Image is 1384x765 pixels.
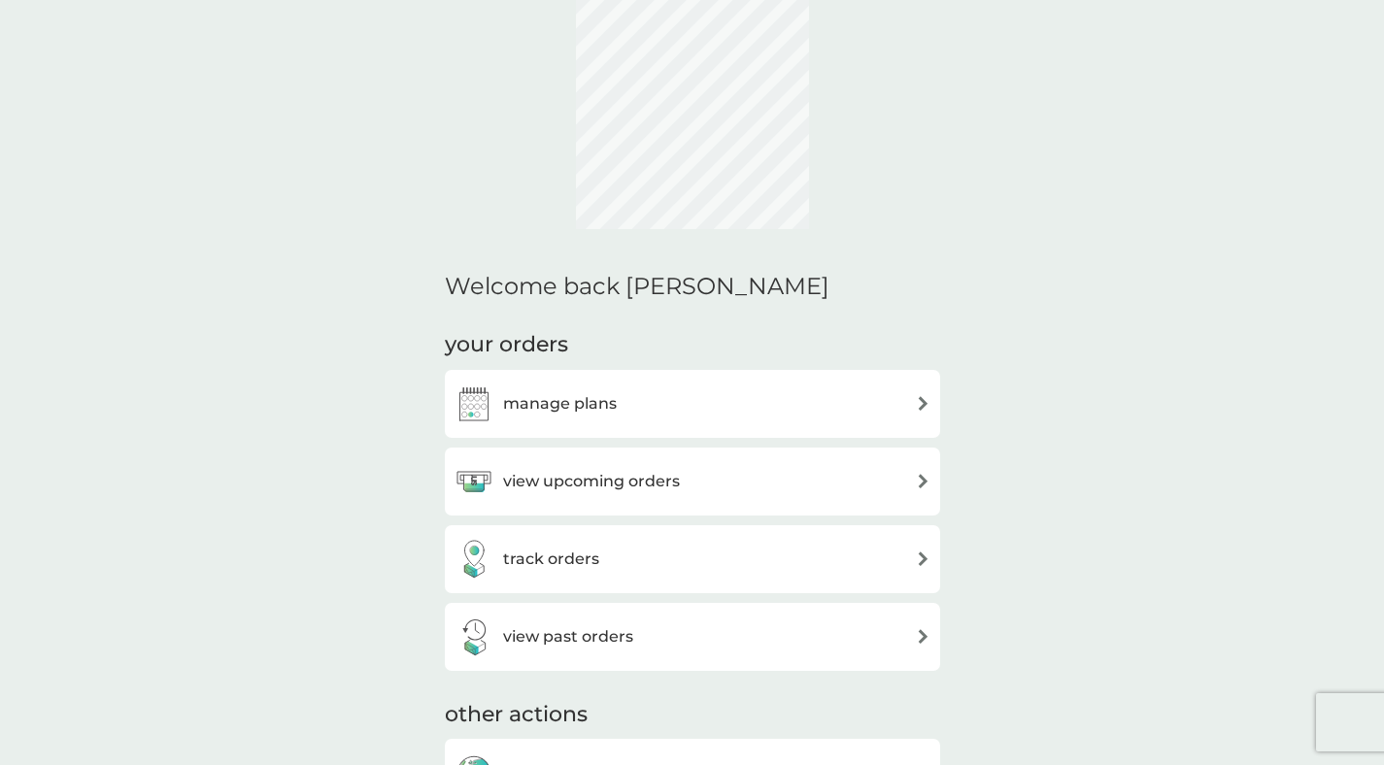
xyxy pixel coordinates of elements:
img: arrow right [916,551,930,566]
h3: your orders [445,330,568,360]
img: arrow right [916,396,930,411]
img: arrow right [916,629,930,644]
img: arrow right [916,474,930,488]
h3: view past orders [503,624,633,649]
h3: other actions [445,700,588,730]
h2: Welcome back [PERSON_NAME] [445,273,829,301]
h3: track orders [503,547,599,572]
h3: view upcoming orders [503,469,680,494]
h3: manage plans [503,391,617,416]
